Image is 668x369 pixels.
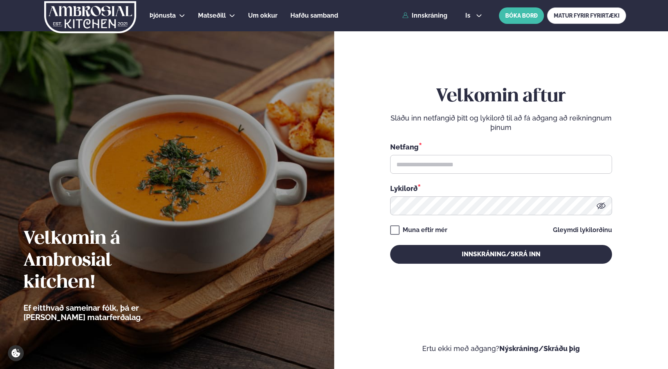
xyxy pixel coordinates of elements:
a: Þjónusta [149,11,176,20]
a: Nýskráning/Skráðu þig [499,344,580,353]
a: Innskráning [402,12,447,19]
a: Gleymdi lykilorðinu [553,227,612,233]
div: Netfang [390,142,612,152]
a: Um okkur [248,11,277,20]
span: Matseðill [198,12,226,19]
a: Matseðill [198,11,226,20]
p: Ertu ekki með aðgang? [358,344,645,353]
a: Cookie settings [8,345,24,361]
a: Hafðu samband [290,11,338,20]
button: BÓKA BORÐ [499,7,544,24]
button: is [459,13,488,19]
button: Innskráning/Skrá inn [390,245,612,264]
p: Sláðu inn netfangið þitt og lykilorð til að fá aðgang að reikningnum þínum [390,113,612,132]
img: logo [43,1,137,33]
h2: Velkomin á Ambrosial kitchen! [23,228,186,294]
div: Lykilorð [390,183,612,193]
h2: Velkomin aftur [390,86,612,108]
span: Þjónusta [149,12,176,19]
a: MATUR FYRIR FYRIRTÆKI [547,7,626,24]
p: Ef eitthvað sameinar fólk, þá er [PERSON_NAME] matarferðalag. [23,303,186,322]
span: Um okkur [248,12,277,19]
span: Hafðu samband [290,12,338,19]
span: is [465,13,473,19]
